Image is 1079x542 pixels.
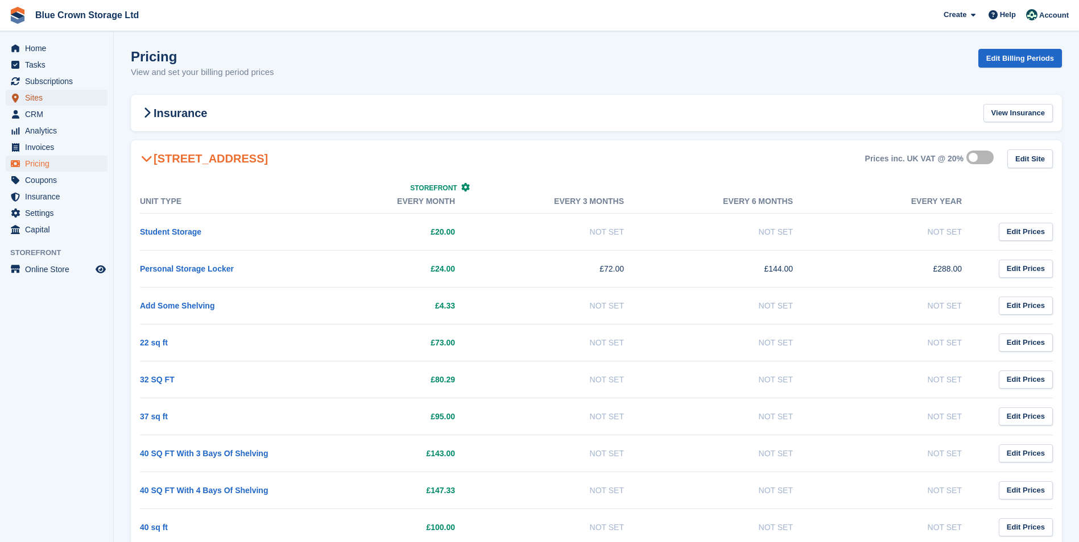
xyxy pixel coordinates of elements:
span: Create [944,9,966,20]
a: Edit Site [1007,149,1053,168]
h1: Pricing [131,49,274,64]
span: Storefront [410,184,457,192]
a: Edit Prices [999,297,1053,315]
a: Storefront [410,184,470,192]
a: Edit Prices [999,481,1053,500]
td: Not Set [478,213,647,250]
a: Student Storage [140,227,201,236]
span: Capital [25,222,93,237]
td: £95.00 [309,398,478,435]
a: menu [6,90,108,106]
span: Insurance [25,189,93,205]
img: John Marshall [1026,9,1037,20]
td: Not Set [478,324,647,361]
a: menu [6,73,108,89]
a: Add Some Shelving [140,301,214,310]
td: £147.33 [309,472,478,508]
a: Edit Prices [999,370,1053,389]
a: Edit Prices [999,407,1053,426]
td: Not Set [816,213,985,250]
td: Not Set [816,472,985,508]
a: menu [6,172,108,188]
a: Edit Prices [999,223,1053,241]
td: Not Set [647,398,816,435]
a: menu [6,139,108,155]
a: menu [6,57,108,73]
a: 40 SQ FT With 3 Bays Of Shelving [140,449,268,458]
span: Help [1000,9,1016,20]
td: Not Set [478,287,647,324]
span: Account [1039,10,1069,21]
span: Pricing [25,156,93,172]
td: Not Set [816,435,985,472]
span: Settings [25,205,93,221]
a: 22 sq ft [140,338,168,347]
th: Every month [309,190,478,214]
span: Analytics [25,123,93,139]
h2: [STREET_ADDRESS] [140,152,268,165]
td: Not Set [647,472,816,508]
td: Not Set [816,324,985,361]
th: Unit Type [140,190,309,214]
a: Personal Storage Locker [140,264,234,273]
a: Edit Prices [999,444,1053,463]
span: Coupons [25,172,93,188]
a: 40 SQ FT With 4 Bays Of Shelving [140,486,268,495]
td: £288.00 [816,250,985,287]
td: Not Set [647,213,816,250]
td: £4.33 [309,287,478,324]
td: Not Set [647,287,816,324]
td: Not Set [816,287,985,324]
a: menu [6,123,108,139]
a: 40 sq ft [140,523,168,532]
img: stora-icon-8386f47178a22dfd0bd8f6a31ec36ba5ce8667c1dd55bd0f319d3a0aa187defe.svg [9,7,26,24]
a: menu [6,222,108,237]
td: Not Set [647,361,816,398]
td: £80.29 [309,361,478,398]
th: Every year [816,190,985,214]
p: View and set your billing period prices [131,66,274,79]
span: Storefront [10,247,113,259]
td: £24.00 [309,250,478,287]
td: Not Set [478,435,647,472]
th: Every 3 months [478,190,647,214]
td: £20.00 [309,213,478,250]
h2: Insurance [140,106,207,120]
a: Edit Prices [999,333,1053,352]
a: 32 SQ FT [140,375,175,384]
td: Not Set [478,398,647,435]
a: menu [6,106,108,122]
a: Edit Billing Periods [978,49,1062,68]
span: Home [25,40,93,56]
th: Every 6 months [647,190,816,214]
span: Tasks [25,57,93,73]
a: Edit Prices [999,518,1053,537]
span: Online Store [25,261,93,277]
td: Not Set [816,361,985,398]
td: Not Set [478,361,647,398]
a: menu [6,205,108,221]
td: £144.00 [647,250,816,287]
a: 37 sq ft [140,412,168,421]
td: Not Set [647,435,816,472]
td: £72.00 [478,250,647,287]
td: Not Set [647,324,816,361]
td: £73.00 [309,324,478,361]
div: Prices inc. UK VAT @ 20% [865,154,964,164]
td: Not Set [478,472,647,508]
span: Sites [25,90,93,106]
a: View Insurance [983,104,1053,123]
a: menu [6,189,108,205]
a: Blue Crown Storage Ltd [31,6,143,24]
td: Not Set [816,398,985,435]
span: Invoices [25,139,93,155]
a: menu [6,261,108,277]
span: Subscriptions [25,73,93,89]
a: Preview store [94,262,108,276]
a: menu [6,40,108,56]
td: £143.00 [309,435,478,472]
a: Edit Prices [999,260,1053,278]
span: CRM [25,106,93,122]
a: menu [6,156,108,172]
